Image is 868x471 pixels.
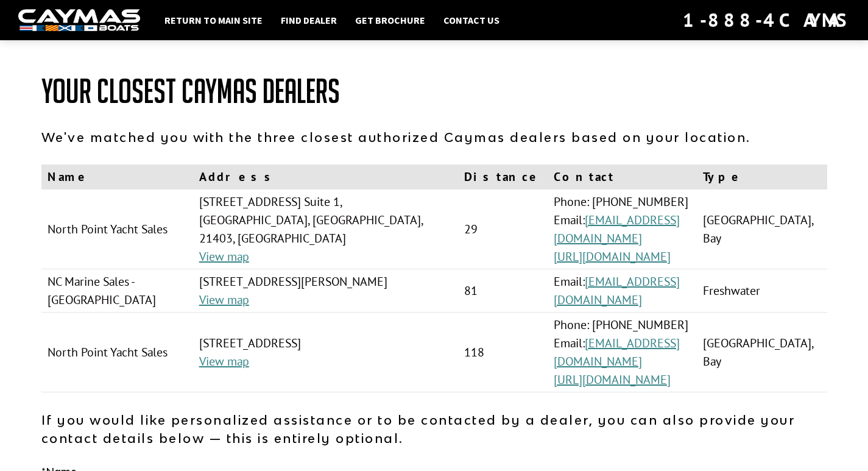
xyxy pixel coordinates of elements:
p: If you would like personalized assistance or to be contacted by a dealer, you can also provide yo... [41,411,827,447]
a: [EMAIL_ADDRESS][DOMAIN_NAME] [554,335,680,369]
img: white-logo-c9c8dbefe5ff5ceceb0f0178aa75bf4bb51f6bca0971e226c86eb53dfe498488.png [18,9,140,32]
td: Freshwater [697,269,827,313]
td: North Point Yacht Sales [41,313,193,392]
a: [EMAIL_ADDRESS][DOMAIN_NAME] [554,274,680,308]
a: Contact Us [437,12,506,28]
a: Find Dealer [275,12,343,28]
th: Distance [458,165,548,189]
td: NC Marine Sales - [GEOGRAPHIC_DATA] [41,269,193,313]
td: [STREET_ADDRESS][PERSON_NAME] [193,269,458,313]
td: North Point Yacht Sales [41,189,193,269]
th: Name [41,165,193,189]
th: Address [193,165,458,189]
td: Phone: [PHONE_NUMBER] Email: [548,313,697,392]
td: Email: [548,269,697,313]
td: [GEOGRAPHIC_DATA], Bay [697,313,827,392]
td: 81 [458,269,548,313]
td: 29 [458,189,548,269]
a: [URL][DOMAIN_NAME] [554,249,671,264]
div: 1-888-4CAYMAS [683,7,850,34]
th: Contact [548,165,697,189]
td: [GEOGRAPHIC_DATA], Bay [697,189,827,269]
td: 118 [458,313,548,392]
td: [STREET_ADDRESS] [193,313,458,392]
th: Type [697,165,827,189]
a: View map [199,353,249,369]
a: Get Brochure [349,12,431,28]
a: View map [199,249,249,264]
td: Phone: [PHONE_NUMBER] Email: [548,189,697,269]
p: We've matched you with the three closest authorized Caymas dealers based on your location. [41,128,827,146]
a: [EMAIL_ADDRESS][DOMAIN_NAME] [554,212,680,246]
td: [STREET_ADDRESS] Suite 1, [GEOGRAPHIC_DATA], [GEOGRAPHIC_DATA], 21403, [GEOGRAPHIC_DATA] [193,189,458,269]
a: Return to main site [158,12,269,28]
a: [URL][DOMAIN_NAME] [554,372,671,388]
h1: Your Closest Caymas Dealers [41,73,827,110]
a: View map [199,292,249,308]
